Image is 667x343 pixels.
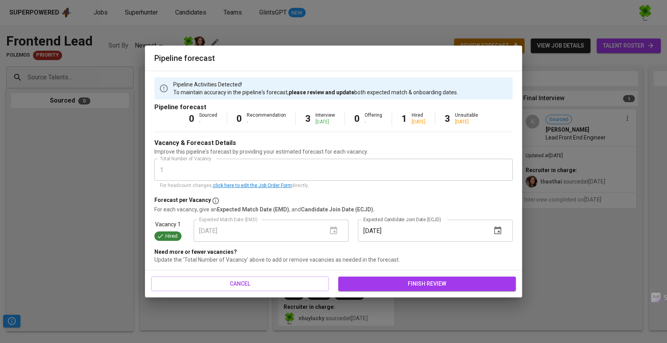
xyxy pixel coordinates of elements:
div: [DATE] [412,119,425,125]
b: please review and update [289,89,354,95]
span: finish review [344,279,509,289]
p: Forecast per Vacancy [154,196,211,205]
span: cancel [158,279,323,289]
p: Need more or fewer vacancies? [154,248,513,256]
button: finish review [338,277,516,291]
div: Hired [412,112,425,125]
div: [DATE] [315,119,335,125]
b: 0 [354,113,360,124]
a: click here to edit the Job Order Form [213,183,292,188]
p: Pipeline Activities Detected! To maintain accuracy in the pipeline's forecast, both expected matc... [173,81,458,96]
div: [DATE] [455,119,478,125]
b: Candidate Join Date (ECJD). [301,206,375,213]
p: Pipeline forecast [154,103,513,112]
div: Unsuitable [455,112,478,125]
b: 3 [305,113,311,124]
div: Offering [365,112,382,125]
b: 0 [236,113,242,124]
b: 1 [401,113,407,124]
button: cancel [151,277,329,291]
div: Recommendation [247,112,286,125]
b: 0 [189,113,194,124]
p: For headcount changes, directly. [160,182,507,190]
div: Interview [315,112,335,125]
p: For each vacancy, give an , and [154,205,513,213]
b: Expected Match Date (EMD) [217,206,289,213]
div: - [365,119,382,125]
b: 3 [445,113,450,124]
h6: Pipeline forecast [154,52,513,64]
div: - [199,119,217,125]
div: - [247,119,286,125]
div: Sourced [199,112,217,125]
p: Improve this pipeline's forecast by providing your estimated forecast for each vacancy. [154,148,513,156]
p: Vacancy & Forecast Details [154,138,236,148]
span: Hired [162,233,181,240]
p: Vacancy 1 [154,220,181,228]
p: Update the 'Total Number of Vacancy' above to add or remove vacancies as needed in the forecast. [154,256,513,264]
